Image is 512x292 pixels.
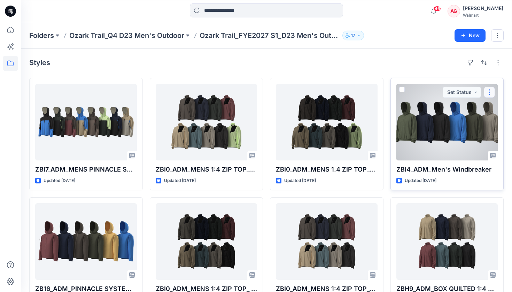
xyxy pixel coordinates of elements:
[396,84,498,160] a: ZBI4_ADM_Men's Windbreaker
[156,84,257,160] a: ZBI0_ADM_MENS 1:4 ZIP TOP_OPTION 1
[29,58,50,67] h4: Styles
[351,32,355,39] p: 17
[463,4,503,13] div: [PERSON_NAME]
[276,84,378,160] a: ZBI0_ADM_MENS 1.4 ZIP TOP_OPTION 2
[463,13,503,18] div: Walmart
[342,31,364,40] button: 17
[433,6,441,11] span: 46
[455,29,486,42] button: New
[448,5,460,17] div: AG
[156,203,257,280] a: ZBI0_ADM_MENS 1:4 ZIP TOP_ OPTION 2
[35,203,137,280] a: ZB16_ADM_PINNACLE SYSTEM SHELL JACKET
[276,203,378,280] a: ZBI0_ADM_MENS 1:4 ZIP TOP_OPTION 1
[284,177,316,184] p: Updated [DATE]
[405,177,436,184] p: Updated [DATE]
[396,203,498,280] a: ZBH9_ADM_BOX QUILTED 1:4 ZIP
[396,165,498,174] p: ZBI4_ADM_Men's Windbreaker
[164,177,196,184] p: Updated [DATE]
[69,31,184,40] a: Ozark Trail_Q4 D23 Men's Outdoor
[276,165,378,174] p: ZBI0_ADM_MENS 1.4 ZIP TOP_OPTION 2
[35,165,137,174] p: ZBI7_ADM_MENS PINNACLE SYSTEM SHELL JACKET
[35,84,137,160] a: ZBI7_ADM_MENS PINNACLE SYSTEM SHELL JACKET
[200,31,340,40] p: Ozark Trail_FYE2027 S1_D23 Men's Outdoor - Q4
[156,165,257,174] p: ZBI0_ADM_MENS 1:4 ZIP TOP_OPTION 1
[29,31,54,40] a: Folders
[44,177,75,184] p: Updated [DATE]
